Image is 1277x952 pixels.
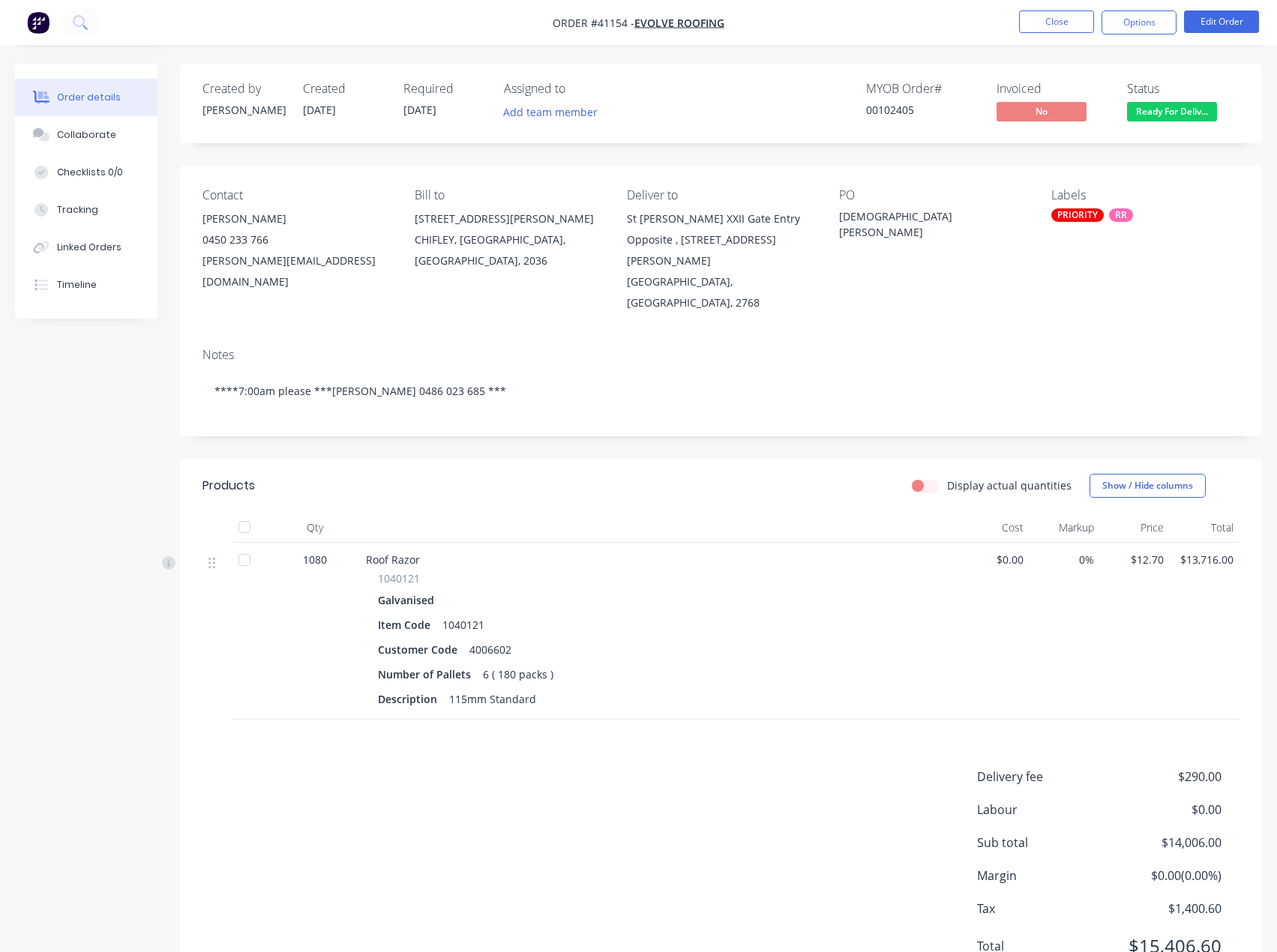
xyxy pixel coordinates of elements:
span: 1080 [303,552,327,567]
div: PRIORITY [1051,208,1104,222]
span: 1040121 [378,570,420,586]
div: Notes [202,348,1240,362]
a: EVOLVE ROOFING [634,16,724,30]
span: $14,006.00 [1111,834,1222,852]
div: Required [403,82,486,96]
button: Add team member [504,102,606,122]
div: [PERSON_NAME]0450 233 766[PERSON_NAME][EMAIL_ADDRESS][DOMAIN_NAME] [202,208,391,292]
div: Order details [57,91,121,104]
div: Cost [960,513,1030,543]
div: Checklists 0/0 [57,166,123,179]
span: 0% [1036,552,1093,567]
span: No [997,102,1087,121]
div: PO [839,188,1027,202]
button: Add team member [496,102,606,122]
div: St [PERSON_NAME] XXII Gate Entry Opposite , [STREET_ADDRESS][PERSON_NAME] [627,208,815,271]
span: $0.00 [1111,801,1222,819]
span: $0.00 [966,552,1024,567]
div: 6 ( 180 packs ) [477,663,559,685]
div: Deliver to [627,188,815,202]
img: Factory [27,11,49,34]
div: Bill to [415,188,603,202]
span: Sub total [977,834,1111,852]
button: Order details [15,79,157,116]
div: Tracking [57,203,98,217]
div: Qty [270,513,360,543]
span: Labour [977,801,1111,819]
div: Labels [1051,188,1240,202]
div: 115mm Standard [443,688,542,710]
div: Price [1100,513,1170,543]
span: Tax [977,900,1111,918]
div: Created by [202,82,285,96]
span: Roof Razor [366,552,420,567]
div: Number of Pallets [378,663,477,685]
button: Options [1102,10,1177,34]
div: Products [202,477,255,495]
button: Close [1019,10,1094,33]
label: Display actual quantities [947,477,1072,493]
div: Timeline [57,278,97,292]
div: [PERSON_NAME] [202,208,391,229]
button: Tracking [15,191,157,229]
span: $0.00 ( 0.00 %) [1111,867,1222,885]
div: Invoiced [997,82,1109,96]
span: $13,716.00 [1176,552,1234,567]
button: Timeline [15,266,157,304]
div: 1040121 [436,614,490,636]
button: Show / Hide columns [1090,474,1206,498]
div: Total [1170,513,1240,543]
button: Edit Order [1184,10,1259,33]
button: Collaborate [15,116,157,154]
div: Created [303,82,385,96]
div: 0450 233 766 [202,229,391,250]
div: Galvanised [378,589,440,611]
button: Ready For Deliv... [1127,102,1217,124]
div: Item Code [378,614,436,636]
span: $12.70 [1106,552,1164,567]
div: Contact [202,188,391,202]
div: [STREET_ADDRESS][PERSON_NAME]CHIFLEY, [GEOGRAPHIC_DATA], [GEOGRAPHIC_DATA], 2036 [415,208,603,271]
div: RR [1109,208,1133,222]
div: [GEOGRAPHIC_DATA], [GEOGRAPHIC_DATA], 2768 [627,271,815,313]
div: CHIFLEY, [GEOGRAPHIC_DATA], [GEOGRAPHIC_DATA], 2036 [415,229,603,271]
span: $290.00 [1111,768,1222,786]
div: Markup [1030,513,1099,543]
div: Description [378,688,443,710]
div: [DEMOGRAPHIC_DATA][PERSON_NAME] [839,208,1027,240]
span: $1,400.60 [1111,900,1222,918]
span: Delivery fee [977,768,1111,786]
div: [STREET_ADDRESS][PERSON_NAME] [415,208,603,229]
span: [DATE] [403,103,436,117]
button: Checklists 0/0 [15,154,157,191]
div: Collaborate [57,128,116,142]
div: [PERSON_NAME][EMAIL_ADDRESS][DOMAIN_NAME] [202,250,391,292]
button: Linked Orders [15,229,157,266]
span: Margin [977,867,1111,885]
span: Order #41154 - [553,16,634,30]
span: [DATE] [303,103,336,117]
div: Status [1127,82,1240,96]
div: [PERSON_NAME] [202,102,285,118]
div: Assigned to [504,82,654,96]
div: 4006602 [463,639,517,660]
div: St [PERSON_NAME] XXII Gate Entry Opposite , [STREET_ADDRESS][PERSON_NAME][GEOGRAPHIC_DATA], [GEOG... [627,208,815,313]
div: ****7:00am please ***[PERSON_NAME] 0486 023 685 *** [202,368,1240,414]
span: Ready For Deliv... [1127,102,1217,121]
div: MYOB Order # [866,82,979,96]
div: 00102405 [866,102,979,118]
div: Customer Code [378,639,463,660]
div: Linked Orders [57,241,121,254]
